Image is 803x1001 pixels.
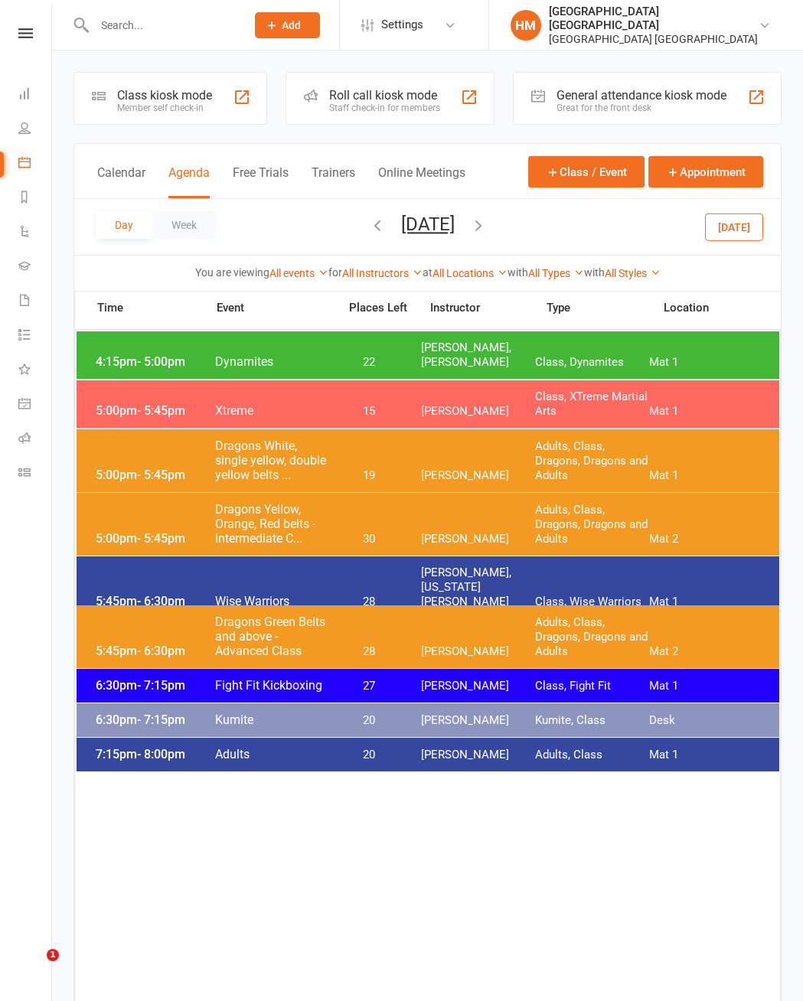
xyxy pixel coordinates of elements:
input: Search... [90,15,235,36]
span: - 6:30pm [137,644,185,658]
strong: at [423,266,433,279]
a: All Locations [433,267,508,279]
span: 5:00pm [92,468,214,482]
span: [PERSON_NAME], [US_STATE][PERSON_NAME] [421,566,535,609]
a: General attendance kiosk mode [18,388,53,422]
span: 6:30pm [92,678,214,693]
a: All events [269,267,328,279]
button: Online Meetings [378,165,465,198]
strong: You are viewing [195,266,269,279]
span: Settings [381,8,423,42]
span: Mat 1 [649,404,763,419]
span: Adults, Class, Dragons, Dragons and Adults [535,503,649,546]
a: Dashboard [18,78,53,112]
span: [PERSON_NAME], [PERSON_NAME] [421,341,535,370]
span: Class, XTreme Martial Arts [535,390,649,419]
span: 5:00pm [92,531,214,546]
span: - 6:30pm [137,594,185,608]
button: Week [152,211,216,239]
span: [PERSON_NAME] [421,644,535,659]
span: Adults, Class, Dragons, Dragons and Adults [535,615,649,659]
span: Fight Fit Kickboxing [214,678,329,693]
a: People [18,112,53,147]
span: Mat 1 [649,355,763,370]
button: Trainers [312,165,355,198]
span: 7:15pm [92,747,214,761]
span: Dragons White, single yellow, double yellow belts ... [214,439,329,482]
span: 5:45pm [92,594,214,608]
span: Time [93,301,216,319]
button: Day [96,211,152,239]
button: [DATE] [705,213,763,240]
span: - 5:45pm [137,403,185,418]
iframe: Intercom live chat [15,949,52,986]
span: Mat 1 [649,748,763,762]
span: 5:45pm [92,644,214,658]
span: - 5:45pm [137,531,185,546]
span: Mat 2 [649,532,763,546]
strong: with [508,266,528,279]
button: Agenda [168,165,210,198]
div: Class kiosk mode [117,88,212,103]
span: Instructor [430,302,547,314]
span: [PERSON_NAME] [421,713,535,728]
span: Dynamites [214,354,329,369]
span: 5:00pm [92,403,214,418]
span: Mat 1 [649,679,763,693]
span: [PERSON_NAME] [421,532,535,546]
span: [PERSON_NAME] [421,468,535,483]
span: Kumite, Class [535,713,649,728]
span: Location [664,302,781,314]
div: [GEOGRAPHIC_DATA] [GEOGRAPHIC_DATA] [549,32,759,46]
a: Class kiosk mode [18,457,53,491]
span: Event [216,301,338,315]
div: Great for the front desk [557,103,726,113]
a: Roll call kiosk mode [18,422,53,457]
div: HM [511,10,541,41]
span: Type [547,302,664,314]
a: What's New [18,354,53,388]
span: 30 [329,532,410,546]
span: Adults, Class [535,748,649,762]
span: Wise Warriors [214,594,329,608]
span: 15 [329,404,410,419]
span: - 7:15pm [137,712,185,727]
span: Kumite [214,712,329,727]
div: Staff check-in for members [329,103,440,113]
span: Class, Fight Fit [535,679,649,693]
span: Class, Dynamites [535,355,649,370]
span: - 5:00pm [137,354,185,369]
button: Calendar [97,165,145,198]
strong: with [584,266,605,279]
button: Class / Event [528,156,645,187]
span: Places Left [338,302,419,314]
button: Free Trials [233,165,289,198]
a: All Styles [605,267,661,279]
span: [PERSON_NAME] [421,404,535,419]
span: Dragons Green Belts and above - Advanced Class [214,615,329,658]
span: 20 [329,748,410,762]
button: Add [255,12,320,38]
div: Roll call kiosk mode [329,88,440,103]
span: Mat 1 [649,595,763,609]
span: 19 [329,468,410,483]
span: 27 [329,679,410,693]
div: Member self check-in [117,103,212,113]
span: 4:15pm [92,354,214,369]
div: General attendance kiosk mode [557,88,726,103]
button: Appointment [648,156,763,187]
a: All Instructors [342,267,423,279]
span: Adults [214,747,329,761]
span: [PERSON_NAME] [421,748,535,762]
span: - 5:45pm [137,468,185,482]
span: 6:30pm [92,712,214,727]
span: 28 [329,595,410,609]
span: Mat 2 [649,644,763,659]
span: 28 [329,644,410,659]
span: 1 [47,949,59,961]
span: Mat 1 [649,468,763,483]
span: [PERSON_NAME] [421,679,535,693]
a: Reports [18,181,53,216]
a: Calendar [18,147,53,181]
span: - 8:00pm [137,747,185,761]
